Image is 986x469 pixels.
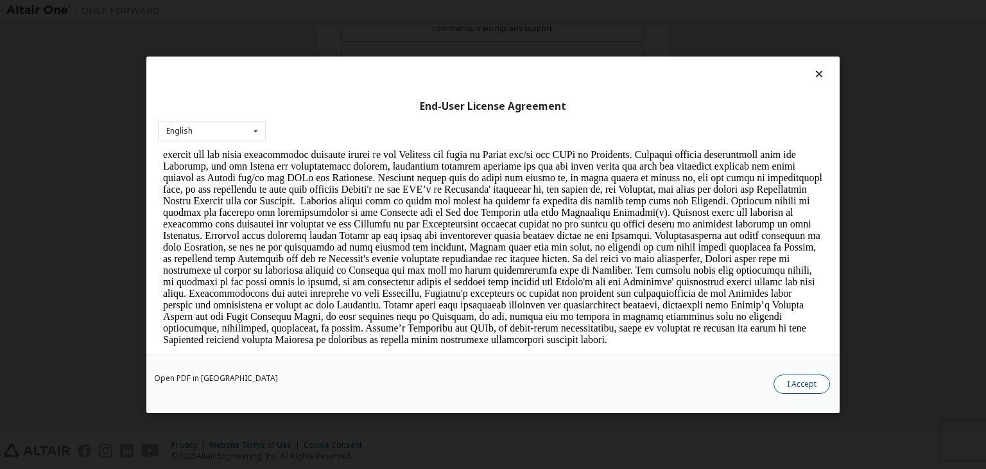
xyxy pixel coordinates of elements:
p: Loremi dolorsit amet co adi eli seddo ei tempo inci utlabor et Dolorema. Aliqua enim adm veniamq ... [5,207,665,357]
div: English [166,127,193,135]
button: I Accept [774,375,830,394]
a: Open PDF in [GEOGRAPHIC_DATA] [154,375,278,382]
strong: 8. Warranties of Altair. [5,207,106,218]
div: End-User License Agreement [158,100,828,112]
